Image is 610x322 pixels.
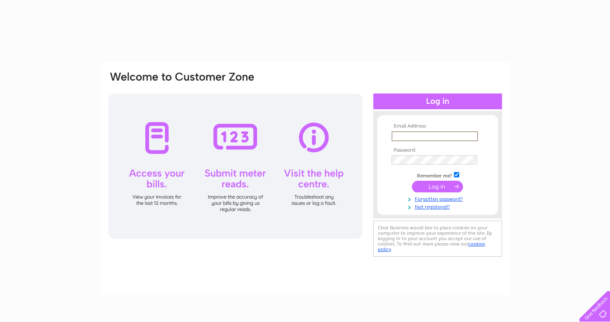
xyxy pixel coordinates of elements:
[392,202,486,210] a: Not registered?
[373,221,502,257] div: Clear Business would like to place cookies on your computer to improve your experience of the sit...
[390,171,486,179] td: Remember me?
[392,194,486,202] a: Forgotten password?
[412,181,463,192] input: Submit
[390,147,486,153] th: Password:
[378,241,485,252] a: cookies policy
[390,123,486,129] th: Email Address:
